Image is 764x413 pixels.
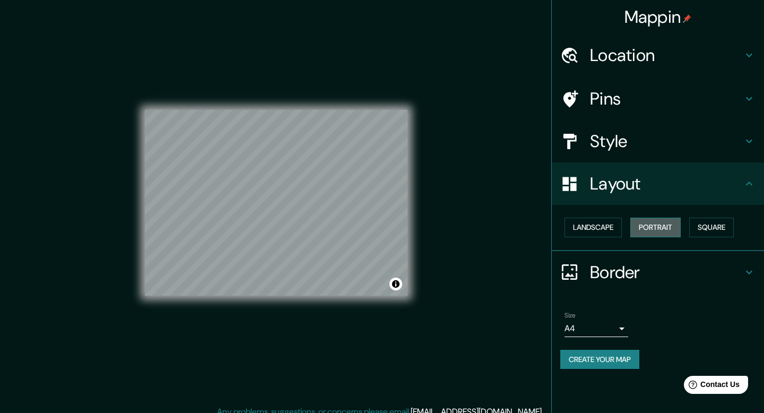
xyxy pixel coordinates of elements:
[565,311,576,320] label: Size
[552,251,764,294] div: Border
[590,88,743,109] h4: Pins
[590,131,743,152] h4: Style
[552,34,764,76] div: Location
[552,78,764,120] div: Pins
[560,350,639,369] button: Create your map
[590,173,743,194] h4: Layout
[670,372,752,401] iframe: Help widget launcher
[624,6,692,28] h4: Mappin
[565,320,628,337] div: A4
[565,218,622,237] button: Landscape
[552,162,764,205] div: Layout
[689,218,734,237] button: Square
[389,278,402,290] button: Toggle attribution
[630,218,681,237] button: Portrait
[145,110,407,296] canvas: Map
[590,45,743,66] h4: Location
[683,14,691,23] img: pin-icon.png
[552,120,764,162] div: Style
[590,262,743,283] h4: Border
